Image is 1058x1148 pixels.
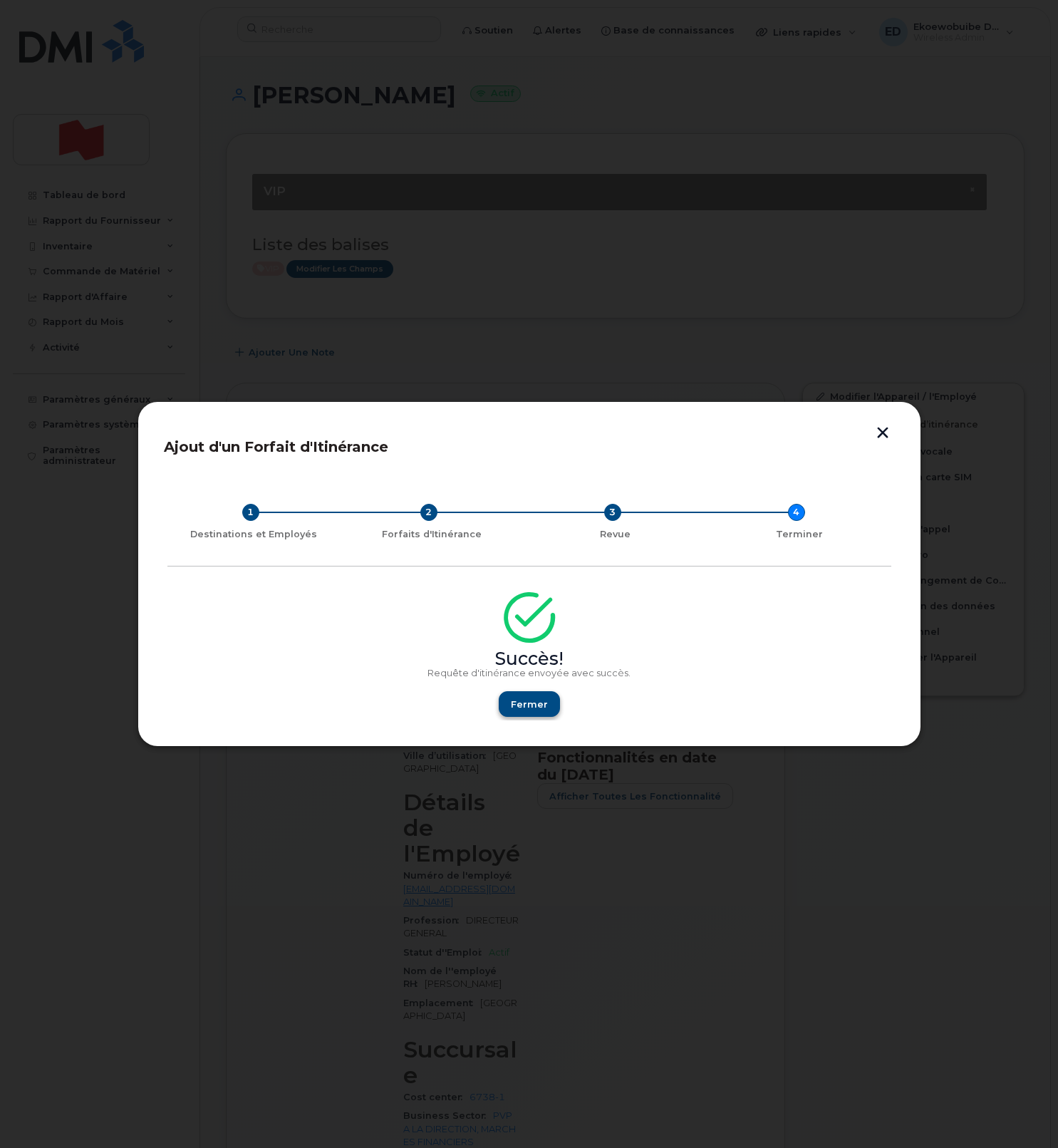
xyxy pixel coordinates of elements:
span: Ajout d'un Forfait d'Itinérance [164,438,388,455]
div: Succès! [167,653,891,665]
div: 3 [604,504,621,521]
span: Fermer [511,698,548,711]
div: 2 [420,504,437,521]
div: Forfaits d'Itinérance [346,529,518,540]
div: Destinations et Employés [173,529,334,540]
div: Revue [529,529,702,540]
p: Requête d'itinérance envoyée avec succès. [167,668,891,679]
div: 1 [242,504,259,521]
button: Fermer [499,691,560,717]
